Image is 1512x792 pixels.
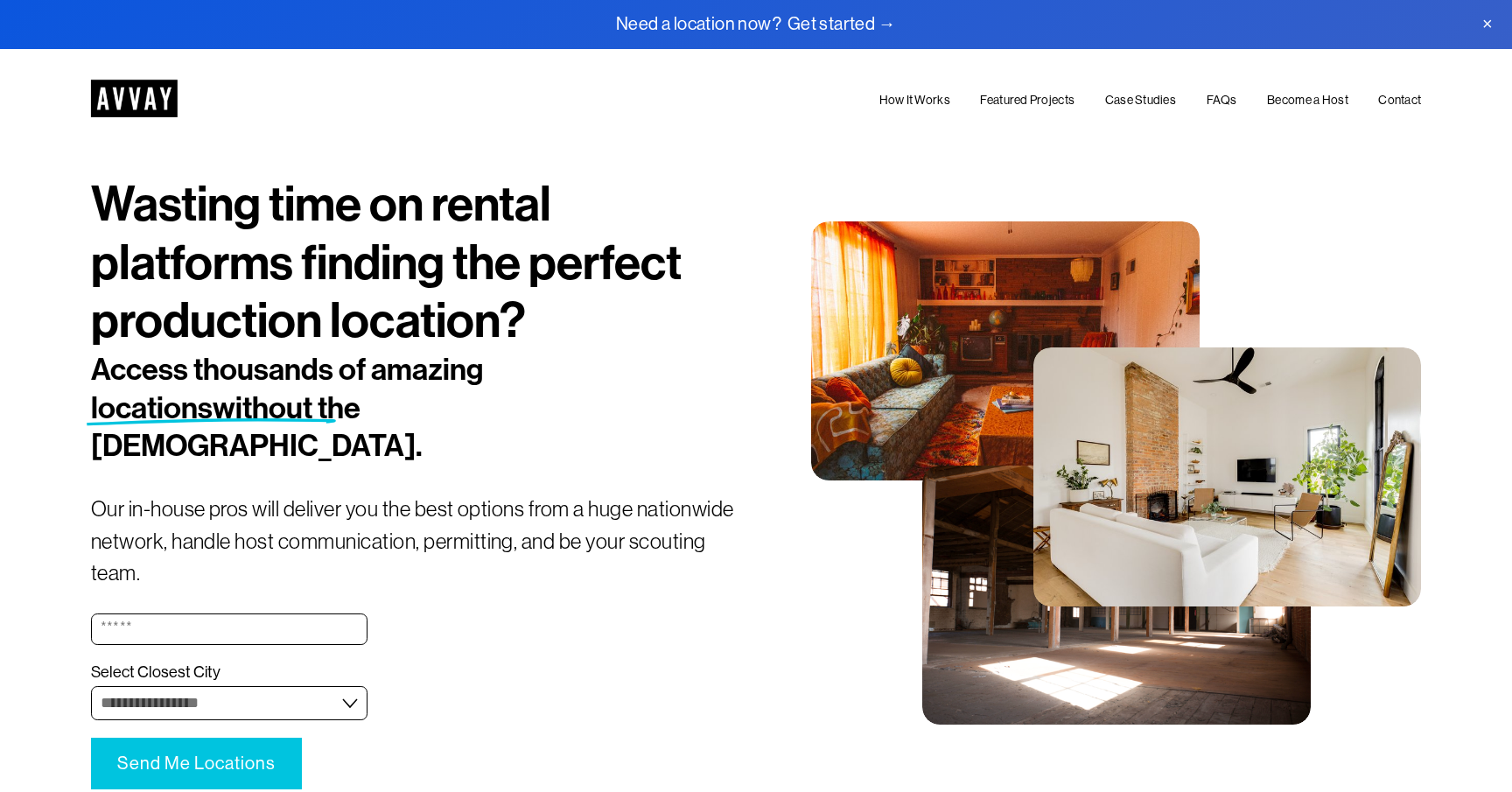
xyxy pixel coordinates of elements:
a: FAQs [1207,89,1237,110]
h2: Access thousands of amazing locations [91,351,646,466]
select: Select Closest City [91,686,368,720]
p: Our in-house pros will deliver you the best options from a huge nationwide network, handle host c... [91,494,756,589]
button: Send Me LocationsSend Me Locations [91,738,302,789]
span: Send Me Locations [117,753,276,774]
span: without the [DEMOGRAPHIC_DATA]. [91,390,423,465]
a: Case Studies [1105,89,1176,110]
a: Contact [1378,89,1421,110]
h1: Wasting time on rental platforms finding the perfect production location? [91,176,756,351]
a: Become a Host [1267,89,1348,110]
span: Select Closest City [91,662,220,683]
img: AVVAY - The First Nationwide Location Scouting Co. [91,80,178,117]
a: Featured Projects [980,89,1074,110]
a: How It Works [879,89,950,110]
